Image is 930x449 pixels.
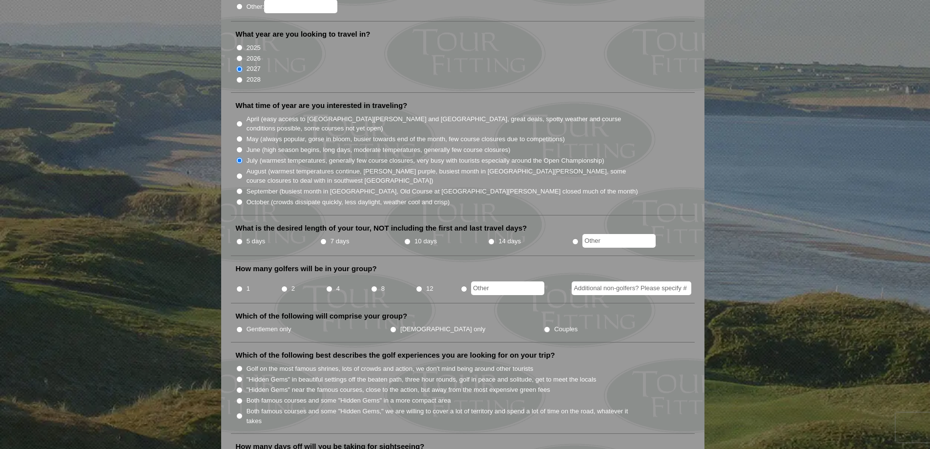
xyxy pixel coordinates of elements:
[236,101,408,110] label: What time of year are you interested in traveling?
[236,311,408,321] label: Which of the following will comprise your group?
[236,264,377,274] label: How many golfers will be in your group?
[247,187,638,196] label: September (busiest month in [GEOGRAPHIC_DATA], Old Course at [GEOGRAPHIC_DATA][PERSON_NAME] close...
[247,75,261,85] label: 2028
[236,350,555,360] label: Which of the following best describes the golf experiences you are looking for on your trip?
[247,64,261,74] label: 2027
[247,375,597,385] label: "Hidden Gems" in beautiful settings off the beaten path, three hour rounds, golf in peace and sol...
[331,236,350,246] label: 7 days
[247,156,604,166] label: July (warmest temperatures, generally few course closures, very busy with tourists especially aro...
[247,406,639,426] label: Both famous courses and some "Hidden Gems," we are willing to cover a lot of territory and spend ...
[247,43,261,53] label: 2025
[498,236,521,246] label: 14 days
[247,236,266,246] label: 5 days
[381,284,385,294] label: 8
[247,197,450,207] label: October (crowds dissipate quickly, less daylight, weather cool and crisp)
[554,324,578,334] label: Couples
[247,145,511,155] label: June (high season begins, long days, moderate temperatures, generally few course closures)
[471,281,544,295] input: Other
[400,324,485,334] label: [DEMOGRAPHIC_DATA] only
[247,114,639,133] label: April (easy access to [GEOGRAPHIC_DATA][PERSON_NAME] and [GEOGRAPHIC_DATA], great deals, spotty w...
[247,284,250,294] label: 1
[236,29,371,39] label: What year are you looking to travel in?
[414,236,437,246] label: 10 days
[426,284,434,294] label: 12
[572,281,691,295] input: Additional non-golfers? Please specify #
[336,284,340,294] label: 4
[247,167,639,186] label: August (warmest temperatures continue, [PERSON_NAME] purple, busiest month in [GEOGRAPHIC_DATA][P...
[236,223,527,233] label: What is the desired length of your tour, NOT including the first and last travel days?
[291,284,295,294] label: 2
[247,324,291,334] label: Gentlemen only
[247,385,550,395] label: "Hidden Gems" near the famous courses, close to the action, but away from the most expensive gree...
[247,134,565,144] label: May (always popular, gorse in bloom, busier towards end of the month, few course closures due to ...
[247,364,534,374] label: Golf on the most famous shrines, lots of crowds and action, we don't mind being around other tour...
[582,234,656,248] input: Other
[247,396,451,406] label: Both famous courses and some "Hidden Gems" in a more compact area
[247,54,261,64] label: 2026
